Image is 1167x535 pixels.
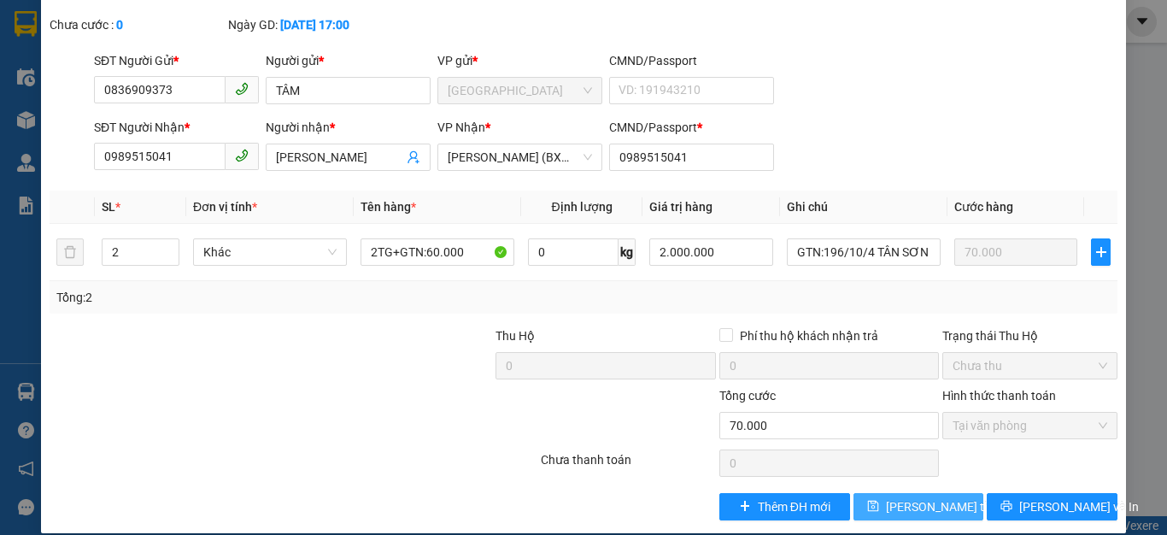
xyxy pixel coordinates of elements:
[228,15,403,34] div: Ngày GD:
[116,18,123,32] b: 0
[56,288,452,307] div: Tổng: 2
[954,200,1013,214] span: Cước hàng
[203,239,337,265] span: Khác
[50,15,225,34] div: Chưa cước :
[619,238,636,266] span: kg
[758,497,830,516] span: Thêm ĐH mới
[954,238,1077,266] input: 0
[886,497,1023,516] span: [PERSON_NAME] thay đổi
[102,200,115,214] span: SL
[987,493,1117,520] button: printer[PERSON_NAME] và In
[649,200,713,214] span: Giá trị hàng
[780,191,947,224] th: Ghi chú
[953,413,1107,438] span: Tại văn phòng
[235,82,249,96] span: phone
[235,149,249,162] span: phone
[266,51,431,70] div: Người gửi
[733,326,885,345] span: Phí thu hộ khách nhận trả
[942,326,1117,345] div: Trạng thái Thu Hộ
[1091,238,1111,266] button: plus
[1000,500,1012,514] span: printer
[448,78,592,103] span: Phú Lâm
[551,200,612,214] span: Định lượng
[437,121,485,134] span: VP Nhận
[787,238,941,266] input: Ghi Chú
[448,144,592,170] span: Hồ Chí Minh (BXMT)
[719,493,850,520] button: plusThêm ĐH mới
[361,200,416,214] span: Tên hàng
[9,9,248,73] li: Xe khách Mộc Thảo
[437,51,602,70] div: VP gửi
[953,353,1107,379] span: Chưa thu
[94,51,259,70] div: SĐT Người Gửi
[94,118,259,137] div: SĐT Người Nhận
[280,18,349,32] b: [DATE] 17:00
[266,118,431,137] div: Người nhận
[1092,245,1110,259] span: plus
[867,500,879,514] span: save
[9,9,68,68] img: logo.jpg
[118,92,227,130] li: VP [PERSON_NAME] (BXMT)
[1019,497,1139,516] span: [PERSON_NAME] và In
[407,150,420,164] span: user-add
[853,493,984,520] button: save[PERSON_NAME] thay đổi
[56,238,84,266] button: delete
[942,389,1056,403] label: Hình thức thanh toán
[539,450,718,480] div: Chưa thanh toán
[739,500,751,514] span: plus
[361,238,514,266] input: VD: Bàn, Ghế
[719,389,776,403] span: Tổng cước
[9,92,118,149] li: VP [GEOGRAPHIC_DATA]
[609,51,774,70] div: CMND/Passport
[193,200,257,214] span: Đơn vị tính
[496,329,535,343] span: Thu Hộ
[609,118,774,137] div: CMND/Passport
